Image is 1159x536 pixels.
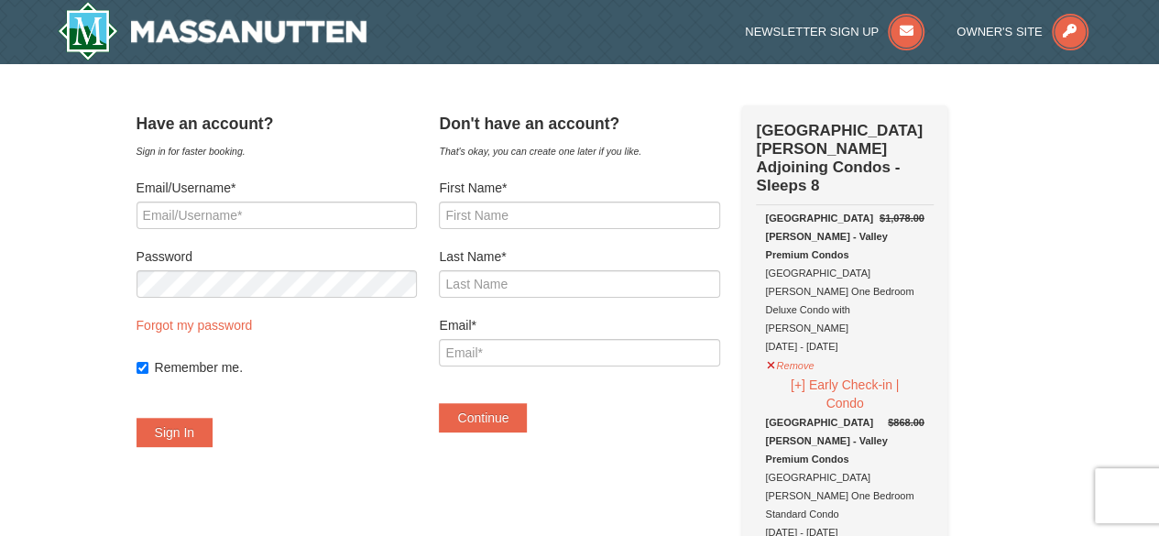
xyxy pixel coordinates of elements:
input: Email* [439,339,719,366]
input: First Name [439,202,719,229]
label: Password [137,247,417,266]
h4: Have an account? [137,115,417,133]
label: Remember me. [155,358,417,377]
h4: Don't have an account? [439,115,719,133]
a: Massanutten Resort [58,2,367,60]
div: [GEOGRAPHIC_DATA][PERSON_NAME] One Bedroom Deluxe Condo with [PERSON_NAME] [DATE] - [DATE] [765,209,924,356]
label: Last Name* [439,247,719,266]
div: Sign in for faster booking. [137,142,417,160]
a: Forgot my password [137,318,253,333]
input: Email/Username* [137,202,417,229]
button: Sign In [137,418,213,447]
label: First Name* [439,179,719,197]
button: [+] Early Check-in | Condo [765,375,924,413]
strong: [GEOGRAPHIC_DATA][PERSON_NAME] - Valley Premium Condos [765,213,887,260]
button: Continue [439,403,527,432]
button: Remove [765,352,815,375]
a: Newsletter Sign Up [745,25,924,38]
label: Email/Username* [137,179,417,197]
div: That's okay, you can create one later if you like. [439,142,719,160]
del: $1,078.00 [880,213,924,224]
span: Newsletter Sign Up [745,25,879,38]
label: Email* [439,316,719,334]
span: Owner's Site [957,25,1043,38]
a: Owner's Site [957,25,1088,38]
strong: [GEOGRAPHIC_DATA][PERSON_NAME] - Valley Premium Condos [765,417,887,465]
strong: [GEOGRAPHIC_DATA][PERSON_NAME] Adjoining Condos - Sleeps 8 [756,122,923,194]
img: Massanutten Resort Logo [58,2,367,60]
del: $868.00 [888,417,924,428]
input: Last Name [439,270,719,298]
